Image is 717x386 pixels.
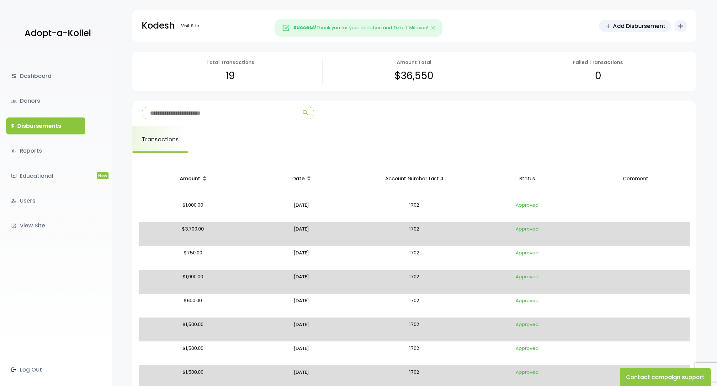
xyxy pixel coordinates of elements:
p: 0 [595,67,601,85]
p: Approved [475,272,579,291]
span: New [97,172,109,179]
p: $1,500.00 [141,344,245,363]
strong: Success! [293,24,316,31]
p: Total Transactions [206,58,254,67]
p: $3,700.00 [141,225,245,243]
a: bar_chartReports [6,142,85,159]
p: 1702 [358,320,470,339]
p: 1702 [358,296,470,315]
a: Transactions [132,126,188,153]
a: Log Out [6,361,85,378]
p: [DATE] [250,225,353,243]
div: Thank you for your donation and Tizku L`Mitzvos! [275,19,443,37]
a: ondemand_videoEducationalNew [6,167,85,184]
p: 1702 [358,225,470,243]
a: groupsDonors [6,92,85,109]
span: Amount [180,175,200,182]
a: manage_accountsUsers [6,192,85,209]
a: Adopt-a-Kollel [21,18,91,49]
p: [DATE] [250,248,353,267]
p: 19 [226,67,235,85]
button: Close [424,19,442,36]
i: launch [11,223,17,229]
i: $ [11,122,14,131]
p: 1702 [358,344,470,363]
i: bar_chart [11,148,17,154]
p: Approved [475,296,579,315]
p: $1,000.00 [141,201,245,220]
a: addAdd Disbursement [599,20,671,32]
p: Account Number Last 4 [358,168,470,190]
span: groups [11,98,17,104]
p: [DATE] [250,272,353,291]
a: Visit Site [178,20,202,32]
span: Add Disbursement [613,22,666,30]
p: [DATE] [250,320,353,339]
p: Kodesh [142,18,175,34]
p: Approved [475,201,579,220]
p: Amount Total [397,58,431,67]
p: $36,550 [395,67,433,85]
span: search [302,109,309,117]
button: search [297,107,314,119]
i: dashboard [11,73,17,79]
p: Approved [475,225,579,243]
p: $750.00 [141,248,245,267]
p: [DATE] [250,344,353,363]
a: $Disbursements [6,117,85,134]
p: 1702 [358,248,470,267]
button: Contact campaign support [620,368,711,386]
p: Approved [475,248,579,267]
i: manage_accounts [11,198,17,204]
p: 1702 [358,272,470,291]
p: Approved [475,344,579,363]
p: Status [475,168,579,190]
a: launchView Site [6,217,85,234]
p: Comment [584,168,688,190]
p: $600.00 [141,296,245,315]
button: add [674,20,687,32]
p: $1,000.00 [141,272,245,291]
i: ondemand_video [11,173,17,179]
span: add [605,23,612,30]
p: [DATE] [250,201,353,220]
p: Failed Transactions [573,58,623,67]
p: 1702 [358,201,470,220]
i: add [677,22,684,30]
p: Adopt-a-Kollel [24,25,91,41]
span: Date [292,175,305,182]
a: dashboardDashboard [6,68,85,84]
p: Approved [475,320,579,339]
p: $1,500.00 [141,320,245,339]
p: [DATE] [250,296,353,315]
